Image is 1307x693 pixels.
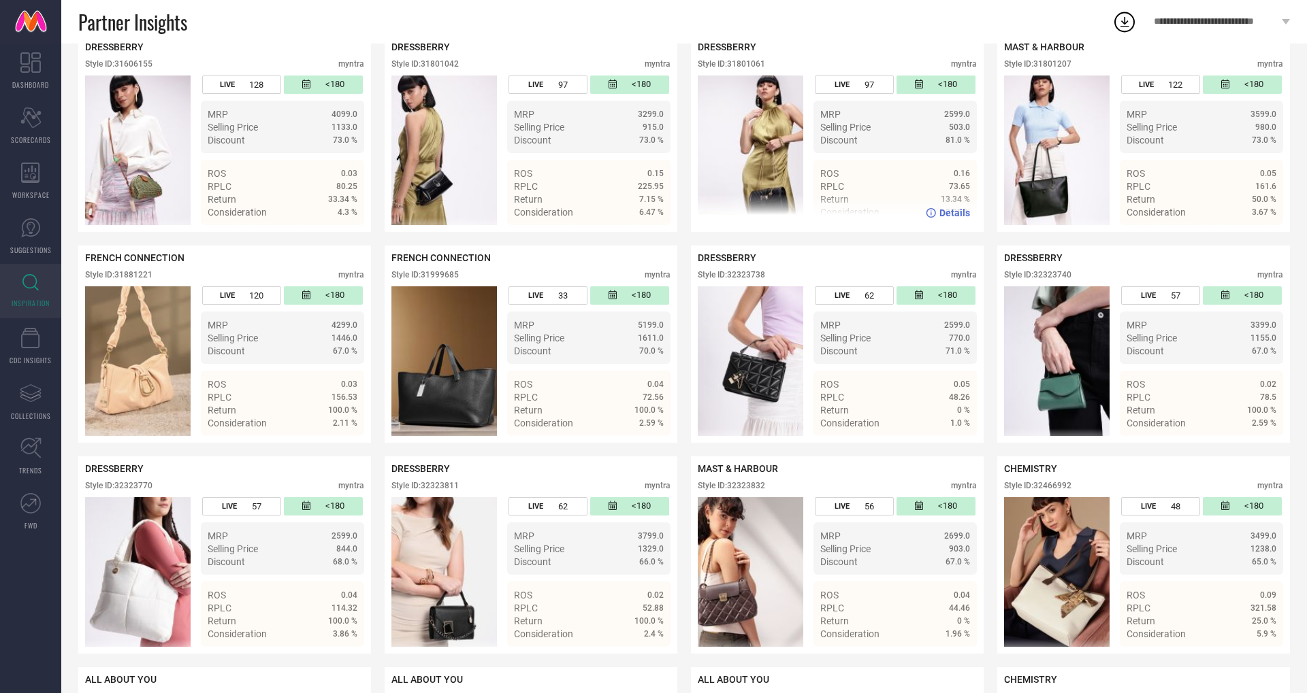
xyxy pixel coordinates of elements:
span: 73.0 % [1252,135,1276,145]
span: <180 [325,79,344,90]
img: Style preview image [698,75,803,225]
span: 2699.0 [944,531,970,541]
span: <180 [938,290,957,301]
span: ROS [208,590,226,601]
span: 67.0 % [333,346,357,356]
span: Details [939,653,970,664]
img: Style preview image [391,75,497,225]
span: Discount [514,345,551,356]
span: 0.04 [341,590,357,600]
div: Click to view image [391,286,497,436]
span: Details [327,653,357,664]
div: Number of days since the style was first listed on the platform [284,75,362,94]
span: 1329.0 [638,544,664,554]
div: Style ID: 31801042 [391,59,459,69]
span: Selling Price [208,543,258,554]
div: myntra [951,59,977,69]
div: Number of days the style has been live on the platform [509,286,587,305]
span: 100.0 % [1247,405,1276,415]
img: Style preview image [85,497,191,647]
span: <180 [325,290,344,301]
div: Style ID: 31999685 [391,270,459,280]
div: Number of days the style has been live on the platform [815,75,893,94]
span: LIVE [528,502,543,511]
span: ROS [514,590,532,601]
span: 48 [1171,501,1180,511]
div: Number of days since the style was first listed on the platform [1203,75,1281,94]
span: 6.47 % [639,207,664,217]
span: <180 [325,501,344,512]
div: Number of days since the style was first listed on the platform [897,497,975,515]
img: Style preview image [1004,75,1110,225]
span: ROS [1127,379,1145,390]
span: LIVE [220,80,235,89]
span: 3.67 % [1252,207,1276,217]
div: Number of days the style has been live on the platform [1121,497,1199,515]
span: SCORECARDS [11,135,51,145]
span: 100.0 % [634,405,664,415]
div: Click to view image [1004,75,1110,225]
img: Style preview image [391,286,497,436]
span: 65.0 % [1252,557,1276,567]
span: Details [633,653,664,664]
span: Selling Price [820,543,871,554]
span: Consideration [208,207,267,218]
span: 72.56 [643,392,664,402]
span: Details [633,231,664,242]
span: RPLC [820,181,844,192]
span: 78.5 [1260,392,1276,402]
a: Details [1232,653,1276,664]
div: Number of days the style has been live on the platform [202,497,280,515]
span: MRP [1127,320,1147,331]
span: 4299.0 [332,320,357,330]
span: SUGGESTIONS [10,245,52,255]
a: Details [313,442,357,453]
span: 1446.0 [332,333,357,343]
span: 0.09 [1260,590,1276,600]
span: MRP [820,530,841,541]
span: 0.15 [647,169,664,178]
img: Style preview image [698,286,803,436]
div: Style ID: 32323740 [1004,270,1071,280]
span: ROS [208,379,226,390]
div: myntra [951,270,977,280]
span: MRP [514,109,534,120]
span: 915.0 [643,122,664,132]
span: Selling Price [514,122,564,133]
span: 128 [249,80,263,90]
a: Details [926,442,970,453]
span: Consideration [1127,207,1186,218]
span: 62 [865,290,874,301]
span: 5199.0 [638,320,664,330]
span: Details [939,207,970,218]
span: Selling Price [1127,122,1177,133]
span: <180 [938,501,957,512]
span: MRP [820,109,841,120]
span: Discount [1127,135,1164,146]
span: LIVE [1141,291,1156,300]
a: Details [926,207,970,218]
span: ROS [514,168,532,179]
span: DASHBOARD [12,80,49,90]
span: 770.0 [949,333,970,343]
span: LIVE [835,80,850,89]
span: LIVE [835,291,850,300]
span: RPLC [514,392,538,403]
div: Style ID: 32323811 [391,481,459,490]
span: 0.02 [647,590,664,600]
span: 2.11 % [333,418,357,428]
span: 71.0 % [946,346,970,356]
span: 0.03 [341,169,357,178]
span: MRP [514,320,534,331]
span: 903.0 [949,544,970,554]
span: Selling Price [208,122,258,133]
div: Style ID: 32323770 [85,481,152,490]
span: 80.25 [336,182,357,191]
span: 1155.0 [1250,333,1276,343]
span: Details [327,442,357,453]
span: Consideration [820,418,880,428]
span: 56 [865,501,874,511]
div: myntra [338,270,364,280]
div: Number of days the style has been live on the platform [509,75,587,94]
span: 120 [249,290,263,301]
